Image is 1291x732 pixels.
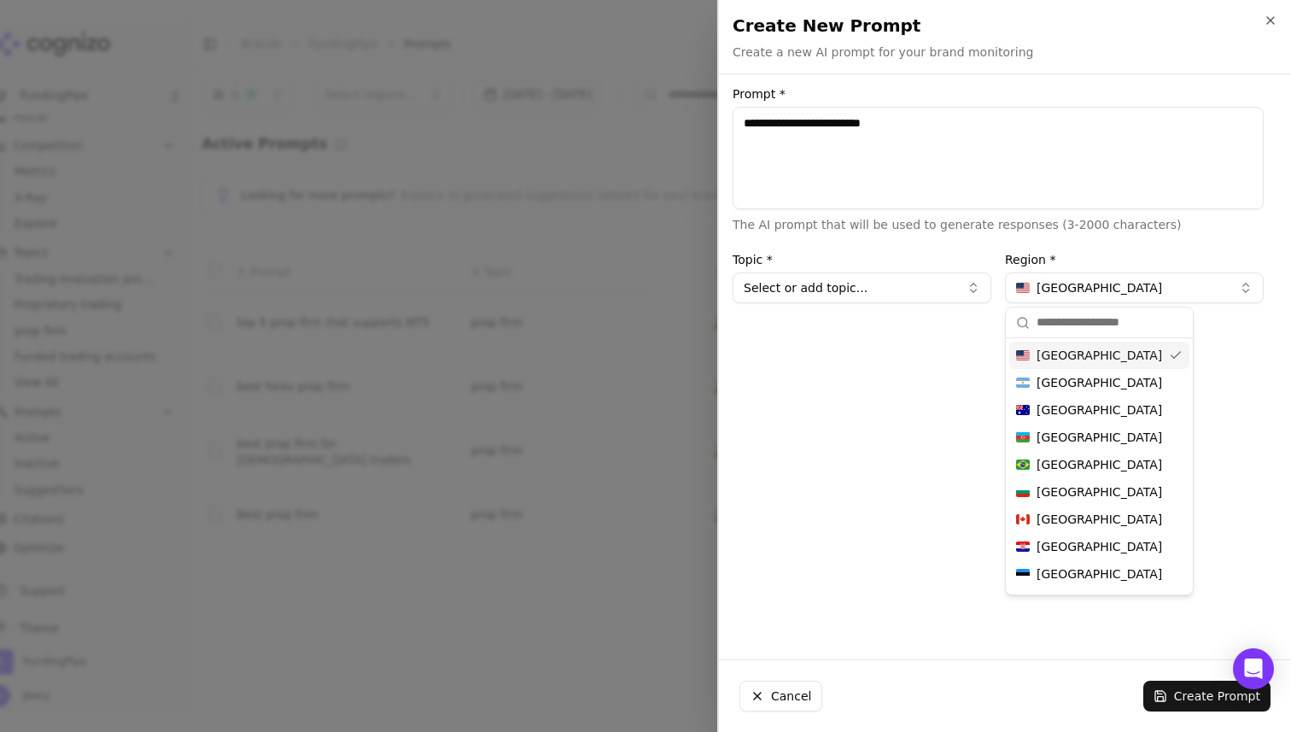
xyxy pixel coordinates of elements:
span: [GEOGRAPHIC_DATA] [1037,565,1162,583]
label: Region * [1005,254,1264,266]
img: Argentina [1016,378,1030,388]
span: [GEOGRAPHIC_DATA] [1037,593,1162,610]
div: Suggestions [1006,338,1193,594]
img: Estonia [1016,569,1030,579]
span: [GEOGRAPHIC_DATA] [1037,538,1162,555]
img: Canada [1016,514,1030,524]
button: Cancel [739,681,822,712]
span: [GEOGRAPHIC_DATA] [1037,429,1162,446]
img: United States [1016,350,1030,360]
span: [GEOGRAPHIC_DATA] [1037,374,1162,391]
p: Create a new AI prompt for your brand monitoring [733,44,1033,61]
button: Select or add topic... [733,272,991,303]
h2: Create New Prompt [733,14,1277,38]
img: Croatia [1016,542,1030,552]
span: [GEOGRAPHIC_DATA] [1037,401,1162,419]
img: Australia [1016,405,1030,415]
img: Bulgaria [1016,487,1030,497]
p: The AI prompt that will be used to generate responses (3-2000 characters) [733,216,1264,233]
button: Create Prompt [1143,681,1271,712]
label: Topic * [733,254,991,266]
span: [GEOGRAPHIC_DATA] [1037,483,1162,501]
span: [GEOGRAPHIC_DATA] [1037,347,1162,364]
span: [GEOGRAPHIC_DATA] [1037,511,1162,528]
img: Brazil [1016,460,1030,470]
span: [GEOGRAPHIC_DATA] [1037,456,1162,473]
img: Azerbaijan [1016,432,1030,442]
label: Prompt * [733,88,1264,100]
img: United States [1016,283,1030,293]
span: [GEOGRAPHIC_DATA] [1037,279,1162,296]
